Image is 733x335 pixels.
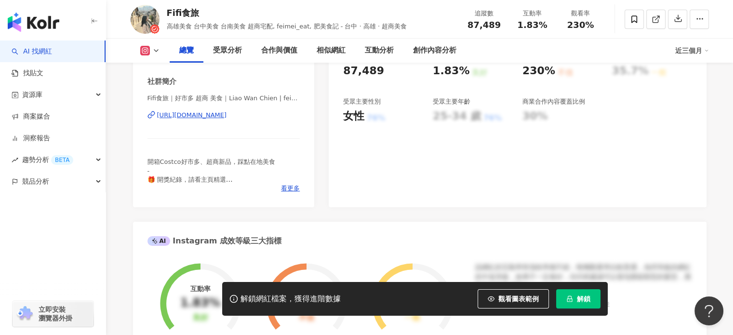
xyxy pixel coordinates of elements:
[147,158,275,192] span: 開箱Costco好市多、超商新品，踩點在地美食 - 🎁 開獎紀錄，請看主頁精選 📲 Line聯繫 @730iomtr
[433,64,469,79] div: 1.83%
[167,23,407,30] span: 高雄美食 台中美食 台南美食 超商宅配, feimei_eat, 肥美食記 - 台中 · 高雄 · 超商美食
[12,68,43,78] a: 找貼文
[343,64,384,79] div: 87,489
[8,13,59,32] img: logo
[317,45,346,56] div: 相似網紅
[514,9,551,18] div: 互動率
[213,45,242,56] div: 受眾分析
[577,295,590,303] span: 解鎖
[51,155,73,165] div: BETA
[192,313,208,322] div: 良好
[675,43,709,58] div: 近三個月
[147,111,300,120] a: [URL][DOMAIN_NAME]
[240,294,341,304] div: 解鎖網紅檔案，獲得進階數據
[365,45,394,56] div: 互動分析
[475,263,692,291] div: 該網紅的互動率和漲粉率都不錯，唯獨觀看率比較普通，為同等級的網紅的中低等級，效果不一定會好，但仍然建議可以發包開箱類型的案型，應該會比較有成效！
[343,109,364,124] div: 女性
[567,20,594,30] span: 230%
[261,45,297,56] div: 合作與價值
[433,97,470,106] div: 受眾主要年齡
[12,112,50,121] a: 商案媒合
[13,301,93,327] a: chrome extension立即安裝 瀏覽器外掛
[12,47,52,56] a: searchAI 找網紅
[39,305,72,322] span: 立即安裝 瀏覽器外掛
[179,45,194,56] div: 總覽
[147,236,281,246] div: Instagram 成效等級三大指標
[147,236,171,246] div: AI
[12,134,50,143] a: 洞察報告
[12,157,18,163] span: rise
[343,97,381,106] div: 受眾主要性別
[299,313,314,322] div: 不佳
[478,289,549,308] button: 觀看圖表範例
[562,9,599,18] div: 觀看率
[147,94,300,103] span: Fifi食旅｜好市多 超商 美食｜Liao Wan Chien | feimei_eat
[157,111,227,120] div: [URL][DOMAIN_NAME]
[466,9,503,18] div: 追蹤數
[131,5,160,34] img: KOL Avatar
[517,20,547,30] span: 1.83%
[15,306,34,322] img: chrome extension
[147,77,176,87] div: 社群簡介
[566,295,573,302] span: lock
[413,45,456,56] div: 創作內容分析
[522,64,555,79] div: 230%
[22,84,42,106] span: 資源庫
[281,184,300,193] span: 看更多
[167,7,407,19] div: Fifi食旅
[522,97,585,106] div: 商業合作內容覆蓋比例
[467,20,501,30] span: 87,489
[498,295,539,303] span: 觀看圖表範例
[22,149,73,171] span: 趨勢分析
[556,289,600,308] button: 解鎖
[22,171,49,192] span: 競品分析
[404,313,420,322] div: 一般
